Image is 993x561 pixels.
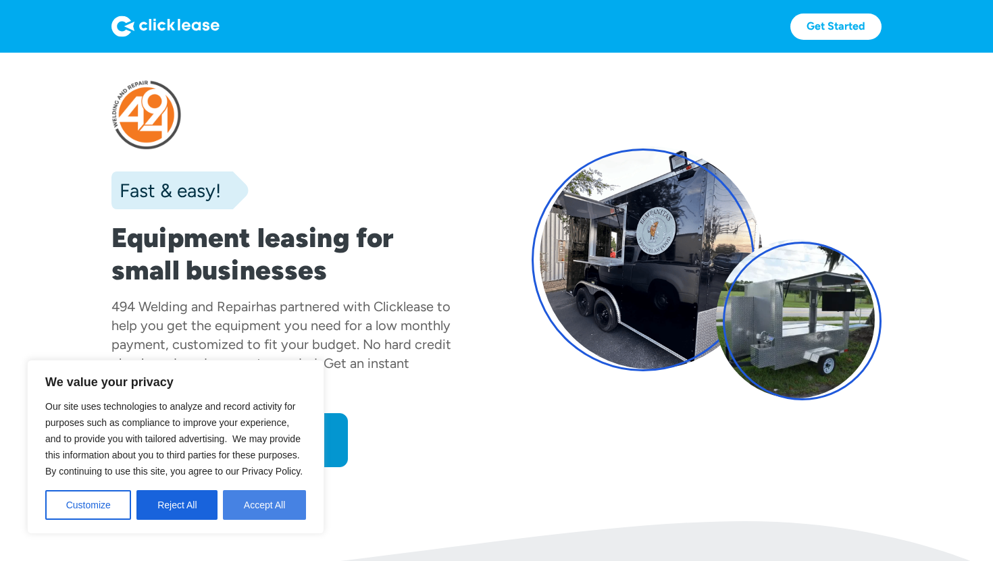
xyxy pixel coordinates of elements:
button: Accept All [223,490,306,520]
div: 494 Welding and Repair [111,298,256,315]
div: Fast & easy! [111,177,221,204]
p: We value your privacy [45,374,306,390]
button: Customize [45,490,131,520]
div: We value your privacy [27,360,324,534]
h1: Equipment leasing for small businesses [111,221,461,286]
span: Our site uses technologies to analyze and record activity for purposes such as compliance to impr... [45,401,303,477]
div: has partnered with Clicklease to help you get the equipment you need for a low monthly payment, c... [111,298,451,390]
button: Reject All [136,490,218,520]
a: Get Started [790,14,882,40]
img: Logo [111,16,220,37]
